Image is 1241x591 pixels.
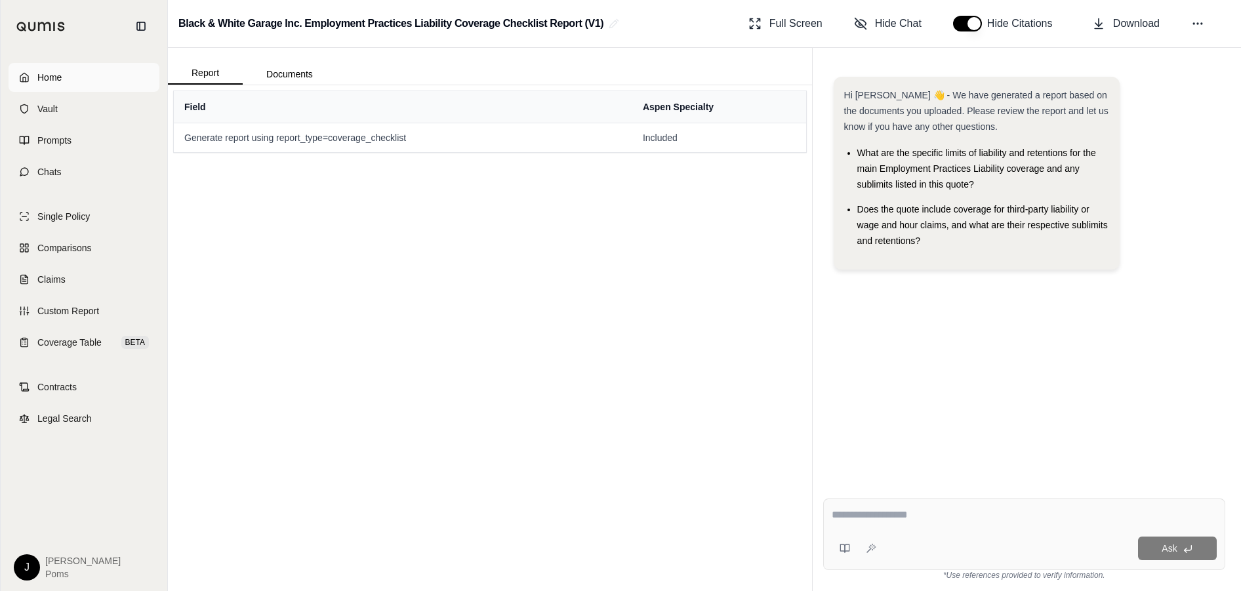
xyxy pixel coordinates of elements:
button: Download [1087,10,1165,37]
button: Hide Chat [849,10,927,37]
button: Full Screen [743,10,828,37]
button: Report [168,62,243,85]
a: Coverage TableBETA [9,328,159,357]
span: Vault [37,102,58,115]
span: Contracts [37,380,77,394]
span: Legal Search [37,412,92,425]
span: Hide Citations [987,16,1061,31]
span: Coverage Table [37,336,102,349]
a: Vault [9,94,159,123]
a: Contracts [9,373,159,401]
span: Chats [37,165,62,178]
span: Claims [37,273,66,286]
a: Home [9,63,159,92]
img: Qumis Logo [16,22,66,31]
span: [PERSON_NAME] [45,554,121,567]
a: Custom Report [9,296,159,325]
th: Aspen Specialty [632,91,806,123]
a: Chats [9,157,159,186]
span: Hi [PERSON_NAME] 👋 - We have generated a report based on the documents you uploaded. Please revie... [844,90,1109,132]
span: Full Screen [769,16,823,31]
span: Download [1113,16,1160,31]
th: Field [174,91,632,123]
a: Single Policy [9,202,159,231]
span: Ask [1162,543,1177,554]
a: Prompts [9,126,159,155]
span: Included [643,131,796,144]
span: Hide Chat [875,16,922,31]
span: Generate report using report_type=coverage_checklist [184,131,622,144]
button: Documents [243,64,336,85]
span: Home [37,71,62,84]
button: Ask [1138,537,1217,560]
span: Custom Report [37,304,99,317]
span: Single Policy [37,210,90,223]
span: Does the quote include coverage for third-party liability or wage and hour claims, and what are t... [857,204,1108,246]
a: Legal Search [9,404,159,433]
div: *Use references provided to verify information. [823,570,1225,581]
span: Comparisons [37,241,91,255]
button: Collapse sidebar [131,16,152,37]
h2: Black & White Garage Inc. Employment Practices Liability Coverage Checklist Report (V1) [178,12,603,35]
span: What are the specific limits of liability and retentions for the main Employment Practices Liabil... [857,148,1096,190]
div: J [14,554,40,581]
span: Poms [45,567,121,581]
a: Claims [9,265,159,294]
span: BETA [121,336,149,349]
a: Comparisons [9,234,159,262]
span: Prompts [37,134,71,147]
